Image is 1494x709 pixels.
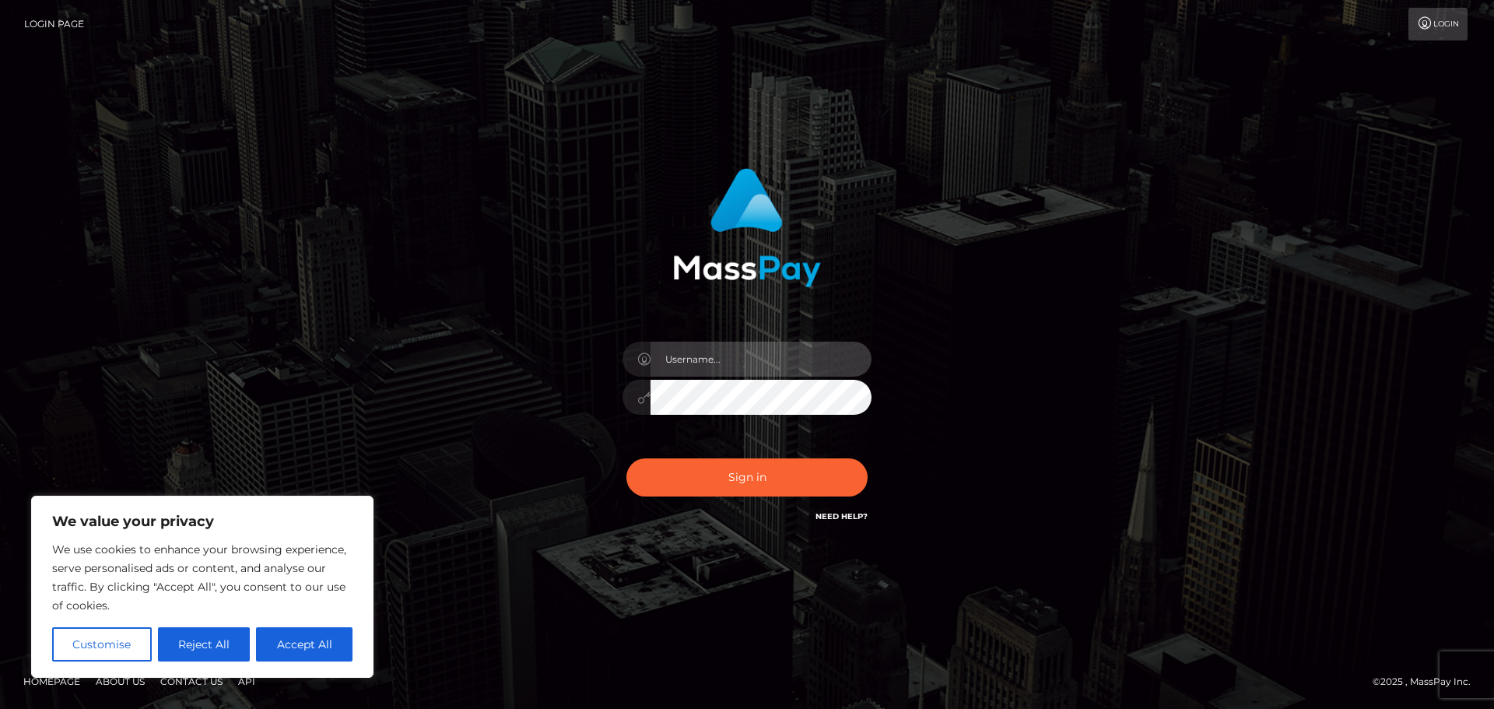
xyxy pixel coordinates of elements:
[31,496,373,678] div: We value your privacy
[1408,8,1468,40] a: Login
[89,669,151,693] a: About Us
[154,669,229,693] a: Contact Us
[651,342,871,377] input: Username...
[52,540,352,615] p: We use cookies to enhance your browsing experience, serve personalised ads or content, and analys...
[17,669,86,693] a: Homepage
[626,458,868,497] button: Sign in
[52,627,152,662] button: Customise
[52,512,352,531] p: We value your privacy
[158,627,251,662] button: Reject All
[1373,673,1482,690] div: © 2025 , MassPay Inc.
[232,669,261,693] a: API
[815,511,868,521] a: Need Help?
[256,627,352,662] button: Accept All
[673,168,821,287] img: MassPay Login
[24,8,84,40] a: Login Page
